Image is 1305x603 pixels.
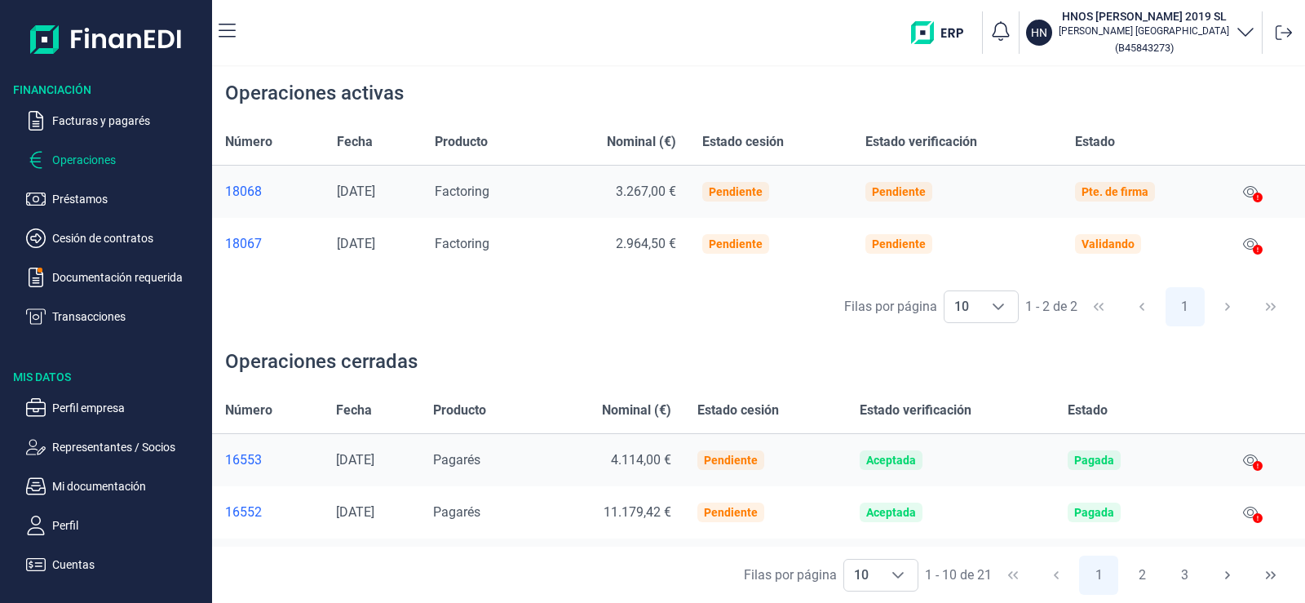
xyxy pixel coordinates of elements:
div: Validando [1082,237,1135,251]
button: Facturas y pagarés [26,111,206,131]
span: 1 - 2 de 2 [1025,300,1077,313]
button: Last Page [1251,556,1290,595]
span: Fecha [337,132,373,152]
a: 18068 [225,184,311,200]
button: Next Page [1208,556,1247,595]
div: Pendiente [709,237,763,251]
button: Perfil empresa [26,398,206,418]
div: Filas por página [844,297,937,317]
div: Pendiente [709,185,763,198]
span: Pagarés [433,504,480,520]
span: 11.179,42 € [604,504,671,520]
p: [PERSON_NAME] [GEOGRAPHIC_DATA] [1059,24,1229,38]
button: Previous Page [1037,556,1076,595]
span: Número [225,401,272,420]
span: Producto [435,132,488,152]
button: Transacciones [26,307,206,326]
span: Factoring [435,236,489,251]
button: Page 2 [1122,556,1161,595]
a: 16552 [225,504,310,521]
div: [DATE] [336,452,407,468]
div: [DATE] [337,236,409,252]
h3: HNOS [PERSON_NAME] 2019 SL [1059,8,1229,24]
p: Facturas y pagarés [52,111,206,131]
div: Choose [979,291,1018,322]
div: Pte. de firma [1082,185,1148,198]
div: Aceptada [866,506,916,519]
button: Cuentas [26,555,206,574]
span: Pagarés [433,452,480,468]
span: Número [225,132,272,152]
button: Operaciones [26,150,206,170]
p: Mi documentación [52,477,206,496]
span: Nominal (€) [602,401,671,420]
button: Page 1 [1166,287,1205,326]
p: Cesión de contratos [52,228,206,248]
img: erp [911,21,975,44]
button: First Page [993,556,1033,595]
p: Perfil [52,516,206,535]
button: Previous Page [1122,287,1161,326]
span: 10 [944,291,979,322]
a: 18067 [225,236,311,252]
div: Operaciones cerradas [225,348,418,375]
span: 10 [844,560,878,591]
div: Aceptada [866,454,916,467]
div: Pagada [1074,506,1114,519]
span: Producto [433,401,486,420]
button: Perfil [26,516,206,535]
p: Representantes / Socios [52,437,206,457]
p: Cuentas [52,555,206,574]
span: Estado [1075,132,1115,152]
div: Pendiente [704,506,758,519]
p: HN [1031,24,1047,41]
div: Pendiente [872,237,926,251]
button: Representantes / Socios [26,437,206,457]
div: Operaciones activas [225,80,404,106]
span: Estado cesión [702,132,784,152]
button: Documentación requerida [26,268,206,287]
span: Estado verificación [865,132,977,152]
button: First Page [1079,287,1118,326]
span: 1 - 10 de 21 [925,569,992,582]
p: Perfil empresa [52,398,206,418]
button: HNHNOS [PERSON_NAME] 2019 SL[PERSON_NAME] [GEOGRAPHIC_DATA](B45843273) [1026,8,1255,57]
div: [DATE] [337,184,409,200]
span: Nominal (€) [607,132,676,152]
p: Préstamos [52,189,206,209]
div: Filas por página [744,565,837,585]
img: Logo de aplicación [30,13,183,65]
a: 16553 [225,452,310,468]
span: Estado [1068,401,1108,420]
div: Pendiente [704,454,758,467]
span: Factoring [435,184,489,199]
span: Estado verificación [860,401,971,420]
p: Transacciones [52,307,206,326]
div: Pendiente [872,185,926,198]
button: Préstamos [26,189,206,209]
p: Operaciones [52,150,206,170]
div: [DATE] [336,504,407,521]
span: Estado cesión [697,401,779,420]
small: Copiar cif [1115,42,1174,54]
button: Last Page [1251,287,1290,326]
span: 2.964,50 € [616,236,676,251]
div: Pagada [1074,454,1114,467]
button: Page 3 [1166,556,1205,595]
span: Fecha [336,401,372,420]
div: Choose [878,560,918,591]
button: Mi documentación [26,477,206,496]
button: Cesión de contratos [26,228,206,248]
button: Page 1 [1079,556,1118,595]
button: Next Page [1208,287,1247,326]
span: 3.267,00 € [616,184,676,199]
span: 4.114,00 € [611,452,671,468]
p: Documentación requerida [52,268,206,287]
